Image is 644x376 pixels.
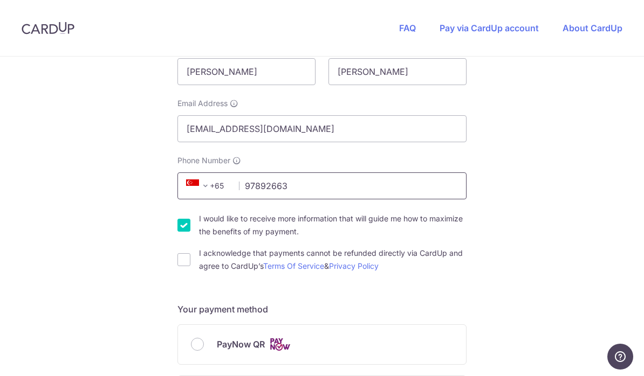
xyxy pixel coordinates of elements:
[399,23,416,33] a: FAQ
[269,338,291,351] img: Cards logo
[22,22,74,34] img: CardUp
[177,98,228,109] span: Email Address
[217,338,265,351] span: PayNow QR
[328,58,467,85] input: Last name
[177,303,467,316] h5: Your payment method
[191,338,453,351] div: PayNow QR Cards logo
[177,115,467,142] input: Email address
[263,261,324,270] a: Terms Of Service
[199,212,467,238] label: I would like to receive more information that will guide me how to maximize the benefits of my pa...
[329,261,379,270] a: Privacy Policy
[440,23,539,33] a: Pay via CardUp account
[177,155,230,166] span: Phone Number
[563,23,622,33] a: About CardUp
[183,179,231,192] span: +65
[186,179,212,192] span: +65
[199,247,467,273] label: I acknowledge that payments cannot be refunded directly via CardUp and agree to CardUp’s &
[177,58,316,85] input: First name
[607,344,633,371] iframe: Opens a widget where you can find more information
